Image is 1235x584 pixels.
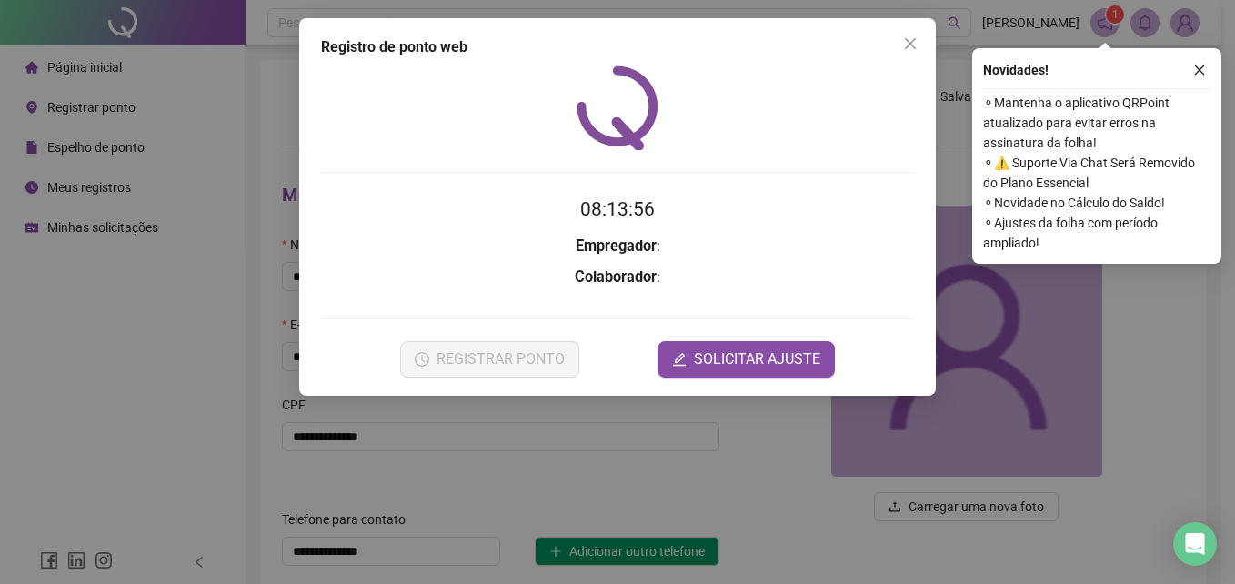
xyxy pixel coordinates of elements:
[903,36,918,51] span: close
[321,36,914,58] div: Registro de ponto web
[580,198,655,220] time: 08:13:56
[321,266,914,289] h3: :
[575,268,657,286] strong: Colaborador
[896,29,925,58] button: Close
[321,235,914,258] h3: :
[577,65,658,150] img: QRPoint
[983,153,1210,193] span: ⚬ ⚠️ Suporte Via Chat Será Removido do Plano Essencial
[983,193,1210,213] span: ⚬ Novidade no Cálculo do Saldo!
[694,348,820,370] span: SOLICITAR AJUSTE
[1173,522,1217,566] div: Open Intercom Messenger
[983,213,1210,253] span: ⚬ Ajustes da folha com período ampliado!
[672,352,687,367] span: edit
[658,341,835,378] button: editSOLICITAR AJUSTE
[1193,64,1206,76] span: close
[576,237,657,255] strong: Empregador
[400,341,579,378] button: REGISTRAR PONTO
[983,60,1049,80] span: Novidades !
[983,93,1210,153] span: ⚬ Mantenha o aplicativo QRPoint atualizado para evitar erros na assinatura da folha!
